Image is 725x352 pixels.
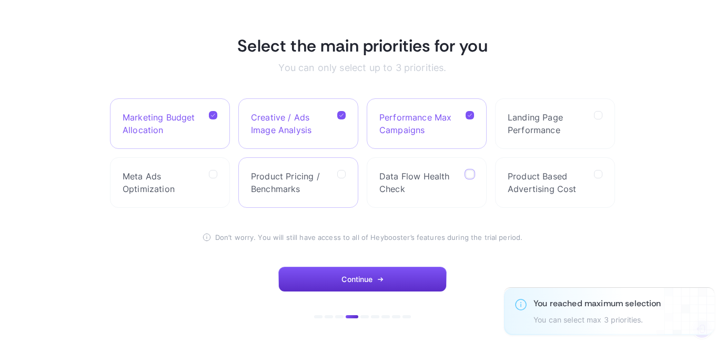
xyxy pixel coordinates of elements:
span: Performance Max Campaigns [379,111,457,136]
span: Product Based Advertising Cost [508,170,586,195]
h3: You reached maximum selection [533,298,661,309]
span: Don’t worry. You will still have access to all of Heybooster’s features during the trial period. [215,233,522,242]
span: Data Flow Health Check [379,170,457,195]
span: Landing Page Performance [508,111,586,136]
span: Meta Ads Optimization [123,170,200,195]
p: You can select max 3 priorities. [533,316,661,325]
p: You can only select up to 3 priorities. [236,63,489,73]
span: Marketing Budget Allocation [123,111,200,136]
button: Continue [278,267,447,292]
span: Continue [341,275,372,284]
span: Creative / Ads Image Analysis [251,111,329,136]
h1: Select the main priorities for you [236,35,489,56]
span: Product Pricing / Benchmarks [251,170,329,195]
